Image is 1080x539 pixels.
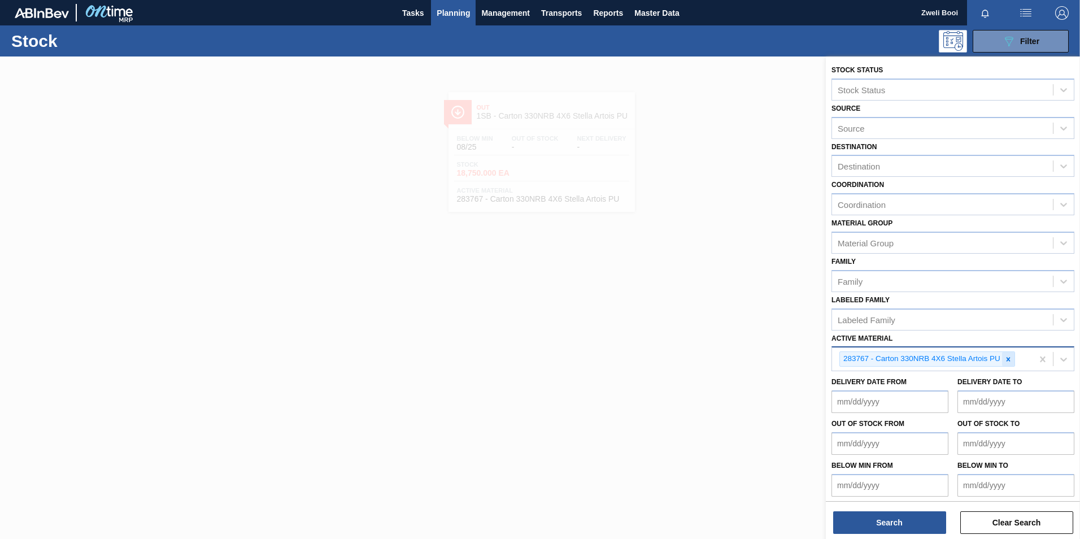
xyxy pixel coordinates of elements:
[957,420,1020,428] label: Out of Stock to
[957,432,1074,455] input: mm/dd/yyyy
[838,162,880,171] div: Destination
[15,8,69,18] img: TNhmsLtSVTkK8tSr43FrP2fwEKptu5GPRR3wAAAABJRU5ErkJggg==
[831,432,948,455] input: mm/dd/yyyy
[838,276,863,286] div: Family
[1055,6,1069,20] img: Logout
[634,6,679,20] span: Master Data
[400,6,425,20] span: Tasks
[593,6,623,20] span: Reports
[967,5,1003,21] button: Notifications
[11,34,180,47] h1: Stock
[939,30,967,53] div: Programming: no user selected
[957,390,1074,413] input: mm/dd/yyyy
[957,474,1074,497] input: mm/dd/yyyy
[481,6,530,20] span: Management
[838,200,886,210] div: Coordination
[973,30,1069,53] button: Filter
[1019,6,1033,20] img: userActions
[831,296,890,304] label: Labeled Family
[831,143,877,151] label: Destination
[831,474,948,497] input: mm/dd/yyyy
[831,462,893,470] label: Below Min from
[957,378,1022,386] label: Delivery Date to
[957,462,1008,470] label: Below Min to
[838,315,895,324] div: Labeled Family
[831,378,907,386] label: Delivery Date from
[831,258,856,266] label: Family
[541,6,582,20] span: Transports
[1020,37,1039,46] span: Filter
[831,219,892,227] label: Material Group
[831,334,892,342] label: Active Material
[838,123,865,133] div: Source
[437,6,470,20] span: Planning
[831,390,948,413] input: mm/dd/yyyy
[838,238,894,247] div: Material Group
[831,181,884,189] label: Coordination
[831,105,860,112] label: Source
[831,66,883,74] label: Stock Status
[840,352,1002,366] div: 283767 - Carton 330NRB 4X6 Stella Artois PU
[831,420,904,428] label: Out of Stock from
[838,85,885,94] div: Stock Status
